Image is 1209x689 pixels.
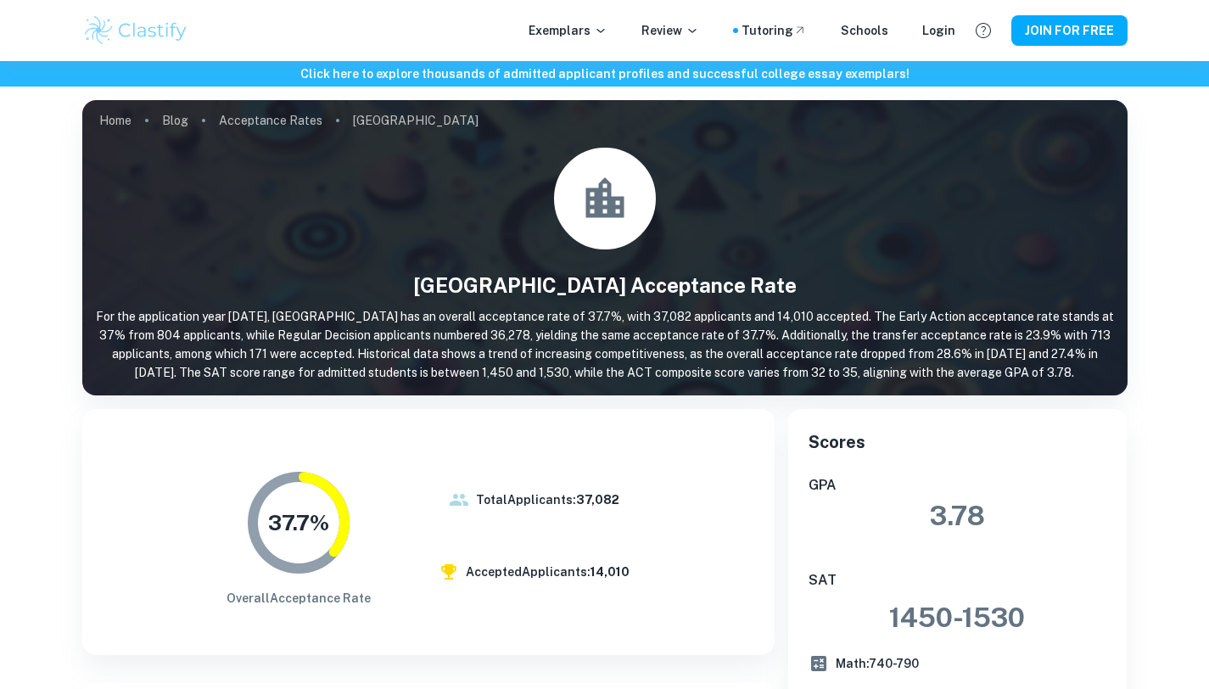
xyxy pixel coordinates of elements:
[742,21,807,40] a: Tutoring
[922,21,955,40] a: Login
[969,16,998,45] button: Help and Feedback
[162,109,188,132] a: Blog
[3,64,1206,83] h6: Click here to explore thousands of admitted applicant profiles and successful college essay exemp...
[466,563,630,581] h6: Accepted Applicants:
[268,510,329,535] tspan: 37.7%
[219,109,322,132] a: Acceptance Rates
[227,589,371,608] h6: Overall Acceptance Rate
[82,14,190,48] img: Clastify logo
[82,307,1128,382] p: For the application year [DATE], [GEOGRAPHIC_DATA] has an overall acceptance rate of 37.7%, with ...
[529,21,607,40] p: Exemplars
[82,270,1128,300] h1: [GEOGRAPHIC_DATA] Acceptance Rate
[576,493,619,507] b: 37,082
[841,21,888,40] a: Schools
[641,21,699,40] p: Review
[353,111,479,130] p: [GEOGRAPHIC_DATA]
[809,429,1107,455] h5: Scores
[809,475,1107,496] h6: GPA
[809,597,1107,638] h3: 1450 - 1530
[99,109,132,132] a: Home
[476,490,619,509] h6: Total Applicants:
[836,654,919,673] h6: Math: 740 - 790
[809,570,1107,591] h6: SAT
[1011,15,1128,46] button: JOIN FOR FREE
[591,565,630,579] b: 14,010
[809,496,1107,536] h3: 3.78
